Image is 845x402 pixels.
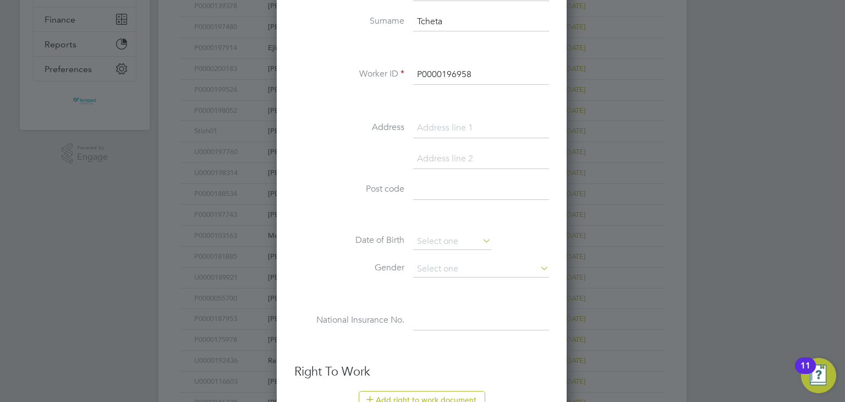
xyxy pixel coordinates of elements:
h3: Right To Work [294,364,549,380]
label: National Insurance No. [294,314,404,326]
input: Address line 2 [413,149,549,169]
label: Post code [294,183,404,195]
label: Address [294,122,404,133]
label: Worker ID [294,68,404,80]
button: Open Resource Center, 11 new notifications [801,358,836,393]
input: Address line 1 [413,118,549,138]
label: Gender [294,262,404,274]
input: Select one [413,233,491,250]
label: Surname [294,15,404,27]
div: 11 [800,366,810,380]
label: Date of Birth [294,235,404,246]
input: Select one [413,261,549,278]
